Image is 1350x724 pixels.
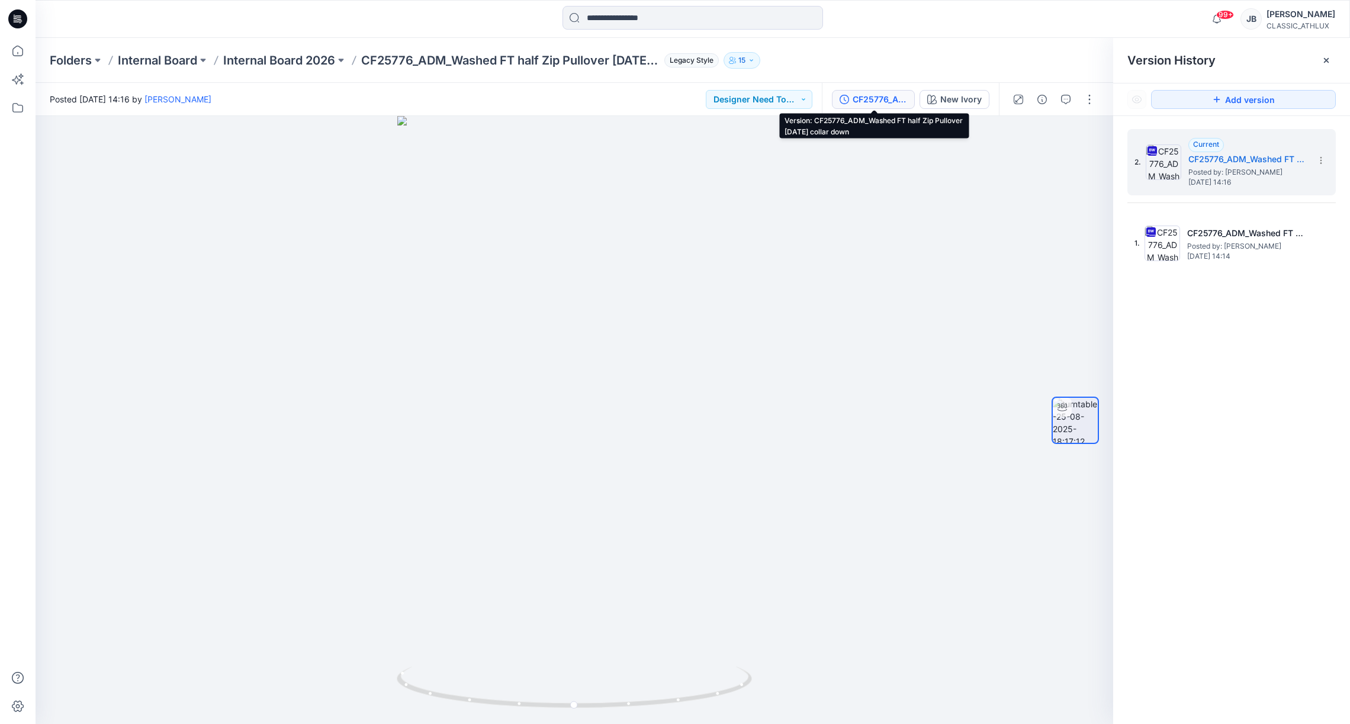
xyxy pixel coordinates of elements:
[118,52,197,69] a: Internal Board
[1187,226,1306,240] h5: CF25776_ADM_Washed FT half Zip Pullover 25AUG25 collar down
[660,52,719,69] button: Legacy Style
[223,52,335,69] a: Internal Board 2026
[1053,398,1098,443] img: turntable-25-08-2025-18:17:12
[664,53,719,67] span: Legacy Style
[1267,7,1335,21] div: [PERSON_NAME]
[1267,21,1335,30] div: CLASSIC_ATHLUX
[50,93,211,105] span: Posted [DATE] 14:16 by
[1187,240,1306,252] span: Posted by: Chantal Athlux
[1322,56,1331,65] button: Close
[50,52,92,69] a: Folders
[1188,152,1307,166] h5: CF25776_ADM_Washed FT half Zip Pullover 25AUG25 collar down
[724,52,760,69] button: 15
[1127,53,1216,67] span: Version History
[361,52,660,69] p: CF25776_ADM_Washed FT half Zip Pullover [DATE] collar down
[853,93,907,106] div: CF25776_ADM_Washed FT half Zip Pullover 25AUG25 collar down
[1033,90,1052,109] button: Details
[1193,140,1219,149] span: Current
[1127,90,1146,109] button: Show Hidden Versions
[1188,166,1307,178] span: Posted by: Chantal Athlux
[1145,226,1180,261] img: CF25776_ADM_Washed FT half Zip Pullover 25AUG25 collar down
[144,94,211,104] a: [PERSON_NAME]
[1134,157,1141,168] span: 2.
[832,90,915,109] button: CF25776_ADM_Washed FT half Zip Pullover [DATE] collar down
[940,93,982,106] div: New Ivory
[1216,10,1234,20] span: 99+
[738,54,745,67] p: 15
[1134,238,1140,249] span: 1.
[1146,144,1181,180] img: CF25776_ADM_Washed FT half Zip Pullover 25AUG25 collar down
[1151,90,1336,109] button: Add version
[1240,8,1262,30] div: JB
[920,90,989,109] button: New Ivory
[1187,252,1306,260] span: [DATE] 14:14
[1188,178,1307,186] span: [DATE] 14:16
